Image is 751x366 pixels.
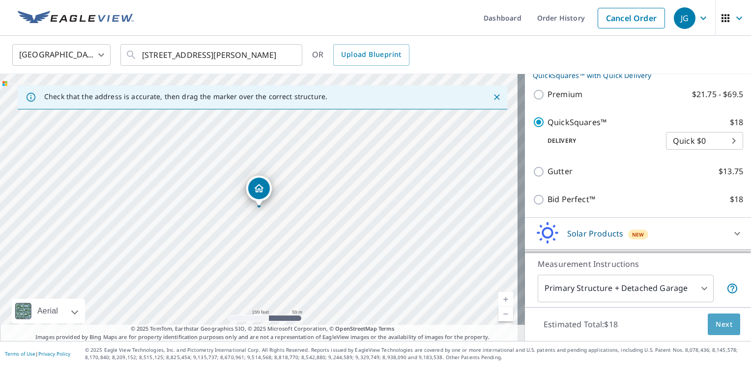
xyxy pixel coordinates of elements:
button: Close [491,91,503,104]
p: $13.75 [719,165,743,178]
p: © 2025 Eagle View Technologies, Inc. and Pictometry International Corp. All Rights Reserved. Repo... [85,346,746,361]
p: $18 [730,193,743,206]
p: Estimated Total: $18 [536,314,626,335]
span: New [632,231,644,238]
a: Terms of Use [5,350,35,357]
div: [GEOGRAPHIC_DATA] [12,41,111,69]
div: Dropped pin, building 1, Residential property, 140 LIVINGSTON PARADE NE CALGARY AB T3P0V6 [246,176,272,206]
p: | [5,351,70,357]
img: EV Logo [18,11,134,26]
a: Current Level 17, Zoom Out [498,307,513,321]
button: Next [708,314,740,336]
a: Terms [378,325,395,332]
span: Upload Blueprint [341,49,401,61]
div: Quick $0 [666,127,743,155]
p: Premium [548,88,582,101]
p: Check that the address is accurate, then drag the marker over the correct structure. [44,92,327,101]
p: Solar Products [567,228,623,239]
div: JG [674,7,695,29]
p: Measurement Instructions [538,258,738,270]
div: Aerial [34,299,61,323]
div: Aerial [12,299,85,323]
div: OR [312,44,409,66]
p: QuickSquares™ with Quick Delivery [533,70,731,80]
div: Primary Structure + Detached Garage [538,275,714,302]
div: Solar ProductsNew [533,222,743,245]
span: © 2025 TomTom, Earthstar Geographics SIO, © 2025 Microsoft Corporation, © [131,325,395,333]
p: Delivery [533,136,666,145]
span: Next [716,318,732,331]
a: Privacy Policy [38,350,70,357]
p: QuickSquares™ [548,116,607,129]
p: $21.75 - $69.5 [692,88,743,101]
p: Bid Perfect™ [548,193,595,206]
p: Gutter [548,165,573,178]
input: Search by address or latitude-longitude [142,41,282,69]
a: Current Level 17, Zoom In [498,292,513,307]
p: $18 [730,116,743,129]
span: Your report will include the primary structure and a detached garage if one exists. [726,283,738,294]
a: Upload Blueprint [333,44,409,66]
a: Cancel Order [598,8,665,28]
a: OpenStreetMap [335,325,376,332]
